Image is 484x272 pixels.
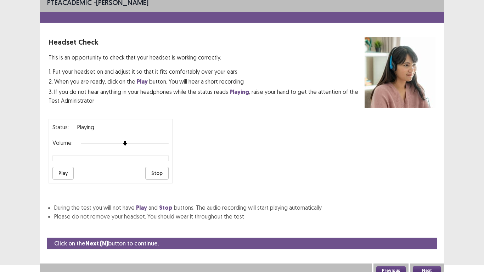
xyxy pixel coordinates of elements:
li: Please do not remove your headset. You should wear it throughout the test [54,212,435,221]
p: Click on the button to continue. [54,239,159,248]
li: During the test you will not have and buttons. The audio recording will start playing automatically [54,203,435,212]
p: Volume: [52,138,73,147]
strong: Playing [230,88,249,96]
p: 3. If you do not hear anything in your headphones while the status reads , raise your hand to get... [49,87,365,105]
button: Stop [145,167,169,180]
p: Status: [52,123,69,131]
img: arrow-thumb [123,141,128,146]
img: headset test [365,37,435,108]
strong: Play [136,204,147,211]
p: This is an opportunity to check that your headset is working correctly. [49,53,365,62]
strong: Play [137,78,148,85]
p: 1. Put your headset on and adjust it so that it fits comfortably over your ears [49,67,365,76]
p: Headset Check [49,37,365,47]
strong: Stop [159,204,173,211]
p: playing [77,123,94,131]
p: 2. When you are ready, click on the button. You will hear a short recording [49,77,365,86]
button: Play [52,167,74,180]
strong: Next (N) [85,240,108,247]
